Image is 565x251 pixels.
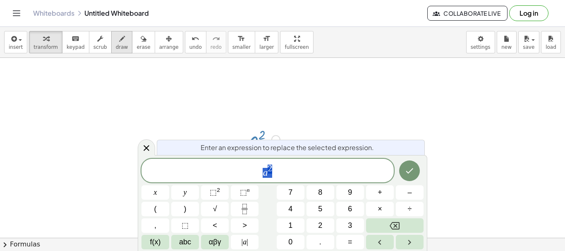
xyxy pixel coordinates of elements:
span: + [378,187,382,198]
button: fullscreen [280,31,313,53]
span: arrange [159,44,179,50]
button: Alphabet [171,235,199,249]
sup: 2 [217,187,220,193]
span: 8 [318,187,322,198]
span: = [348,237,352,248]
span: > [242,220,247,231]
button: Square root [201,202,229,216]
button: 5 [306,202,334,216]
button: 7 [277,185,304,200]
span: 1 [288,220,292,231]
button: load [541,31,561,53]
button: Fraction [231,202,259,216]
span: scrub [93,44,107,50]
span: insert [9,44,23,50]
span: settings [471,44,491,50]
span: load [546,44,556,50]
span: draw [116,44,128,50]
span: larger [259,44,274,50]
i: format_size [237,34,245,44]
button: 1 [277,218,304,233]
span: abc [179,237,191,248]
button: y [171,185,199,200]
button: Greek alphabet [201,235,229,249]
i: undo [192,34,199,44]
button: undoundo [185,31,206,53]
button: . [306,235,334,249]
i: redo [212,34,220,44]
sup: n [247,187,250,193]
button: 0 [277,235,304,249]
span: keypad [67,44,85,50]
button: Done [399,160,420,181]
button: new [497,31,517,53]
span: new [501,44,512,50]
span: 4 [288,203,292,215]
button: Equals [336,235,364,249]
span: 7 [288,187,292,198]
button: arrange [155,31,183,53]
button: Placeholder [171,218,199,233]
span: x [154,187,157,198]
button: format_sizesmaller [228,31,255,53]
button: transform [29,31,62,53]
a: Whiteboards [33,9,74,17]
span: × [378,203,382,215]
span: | [247,238,248,246]
span: 2 [268,164,272,173]
button: Superscript [231,185,259,200]
button: 2 [306,218,334,233]
button: Right arrow [396,235,424,249]
button: Plus [366,185,394,200]
button: Greater than [231,218,259,233]
span: √ [213,203,217,215]
span: , [154,220,156,231]
span: ⬚ [182,220,189,231]
button: settings [466,31,495,53]
i: format_size [263,34,271,44]
button: Divide [396,202,424,216]
button: Log in [509,5,548,21]
button: Toggle navigation [10,7,23,20]
span: Enter an expression to replace the selected expression. [201,143,374,153]
span: undo [189,44,202,50]
span: ) [184,203,187,215]
span: transform [34,44,58,50]
span: 2 [318,220,322,231]
i: keyboard [72,34,79,44]
span: Collaborate Live [434,10,500,17]
span: . [319,237,321,248]
button: erase [132,31,155,53]
span: 9 [348,187,352,198]
button: format_sizelarger [255,31,278,53]
button: Minus [396,185,424,200]
span: y [184,187,187,198]
button: 8 [306,185,334,200]
button: 6 [336,202,364,216]
span: a [242,237,248,248]
span: f(x) [150,237,161,248]
span: 3 [348,220,352,231]
button: redoredo [206,31,226,53]
button: 4 [277,202,304,216]
button: Absolute value [231,235,259,249]
span: erase [136,44,150,50]
button: 9 [336,185,364,200]
button: Times [366,202,394,216]
span: 6 [348,203,352,215]
span: ( [154,203,157,215]
span: smaller [232,44,251,50]
button: 3 [336,218,364,233]
button: scrub [89,31,112,53]
span: ⬚ [210,188,217,196]
button: Less than [201,218,229,233]
button: x [141,185,169,200]
button: Left arrow [366,235,394,249]
span: | [242,238,243,246]
span: < [213,220,217,231]
button: Functions [141,235,169,249]
button: , [141,218,169,233]
button: save [518,31,539,53]
span: ⬚ [240,188,247,196]
var: a [263,167,268,178]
